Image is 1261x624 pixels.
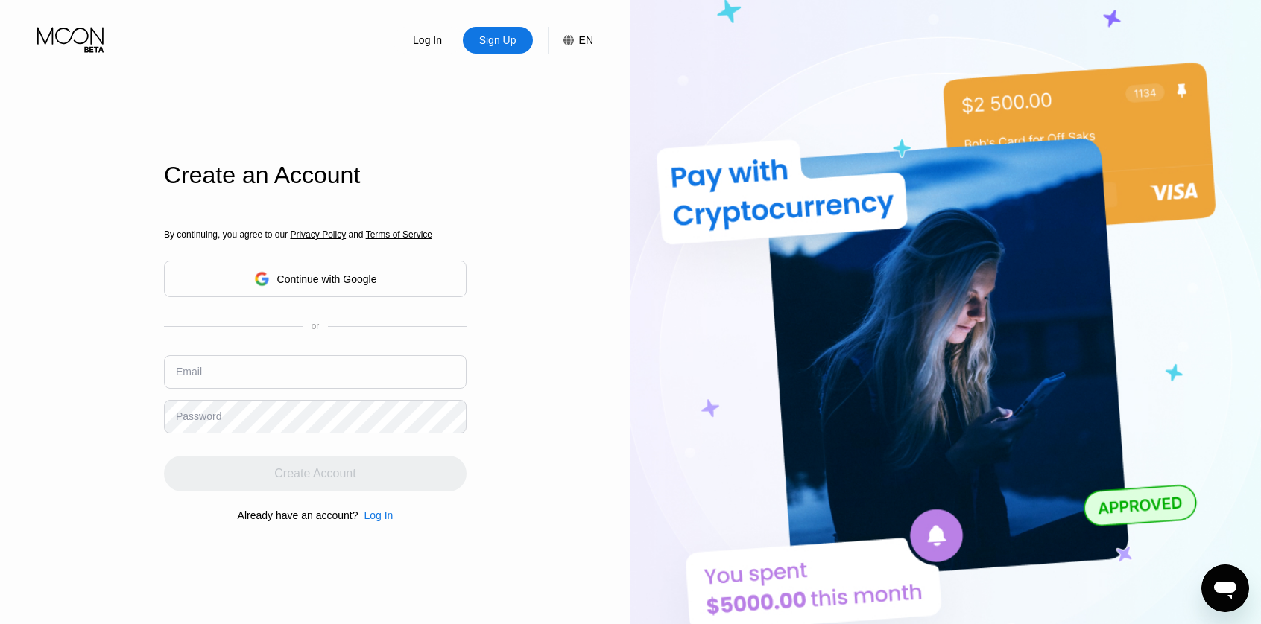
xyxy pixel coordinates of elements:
div: Already have an account? [238,509,358,521]
div: Continue with Google [277,273,377,285]
div: Log In [393,27,463,54]
span: Privacy Policy [290,229,346,240]
div: Sign Up [478,33,518,48]
iframe: Button to launch messaging window [1201,564,1249,612]
div: Log In [364,509,393,521]
div: Create an Account [164,162,467,189]
div: Continue with Google [164,261,467,297]
span: and [346,229,366,240]
div: Log In [358,509,393,521]
div: Sign Up [463,27,533,54]
div: Log In [411,33,443,48]
div: EN [548,27,593,54]
span: Terms of Service [366,229,432,240]
div: Password [176,410,221,422]
div: or [312,321,320,331]
div: EN [579,34,593,46]
div: By continuing, you agree to our [164,229,467,240]
div: Email [176,366,202,378]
